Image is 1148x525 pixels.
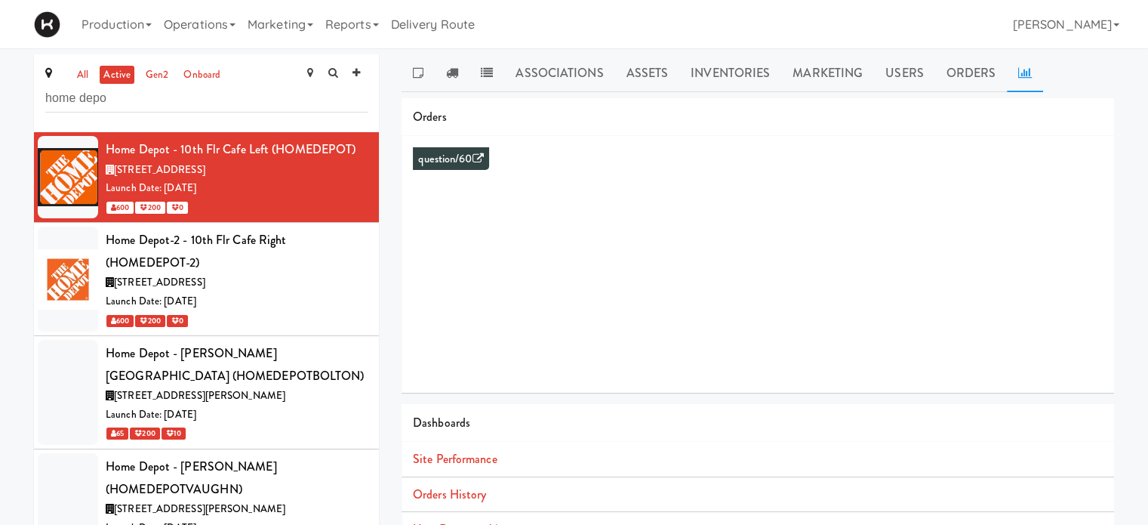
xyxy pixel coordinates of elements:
a: question/60 [418,151,483,167]
span: 200 [135,315,165,327]
li: Home Depot-2 - 10th Flr Cafe Right (HOMEDEPOT-2)[STREET_ADDRESS]Launch Date: [DATE] 600 200 0 [34,223,379,336]
span: 600 [106,315,134,327]
a: Associations [504,54,614,92]
li: Home Depot - [PERSON_NAME][GEOGRAPHIC_DATA] (HOMEDEPOTBOLTON)[STREET_ADDRESS][PERSON_NAME]Launch ... [34,336,379,449]
div: Launch Date: [DATE] [106,406,368,425]
a: onboard [180,66,224,85]
span: 200 [135,202,165,214]
a: Site Performance [413,450,497,468]
div: Home Depot-2 - 10th Flr Cafe Right (HOMEDEPOT-2) [106,229,368,273]
span: 200 [130,428,159,440]
a: Orders History [413,486,486,503]
a: Inventories [679,54,781,92]
span: 0 [167,315,188,327]
span: [STREET_ADDRESS][PERSON_NAME] [114,502,285,516]
a: Orders [935,54,1008,92]
div: Launch Date: [DATE] [106,179,368,198]
span: Dashboards [413,414,470,431]
div: Launch Date: [DATE] [106,292,368,311]
img: Micromart [34,11,60,38]
div: Home Depot - 10th Flr Cafe Left (HOMEDEPOT) [106,138,368,161]
span: 10 [162,428,186,440]
a: Assets [615,54,680,92]
a: Users [874,54,935,92]
div: Home Depot - [PERSON_NAME] (HOMEDEPOTVAUGHN) [106,456,368,500]
span: 65 [106,428,128,440]
input: Search site [45,85,368,113]
a: active [100,66,134,85]
a: Marketing [781,54,874,92]
span: 600 [106,202,134,214]
div: Home Depot - [PERSON_NAME][GEOGRAPHIC_DATA] (HOMEDEPOTBOLTON) [106,342,368,387]
span: Orders [413,108,447,125]
span: [STREET_ADDRESS][PERSON_NAME] [114,388,285,403]
span: [STREET_ADDRESS] [114,275,205,289]
span: 0 [167,202,188,214]
a: all [73,66,92,85]
span: [STREET_ADDRESS] [114,162,205,177]
li: Home Depot - 10th Flr Cafe Left (HOMEDEPOT)[STREET_ADDRESS]Launch Date: [DATE] 600 200 0 [34,132,379,223]
a: gen2 [142,66,172,85]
